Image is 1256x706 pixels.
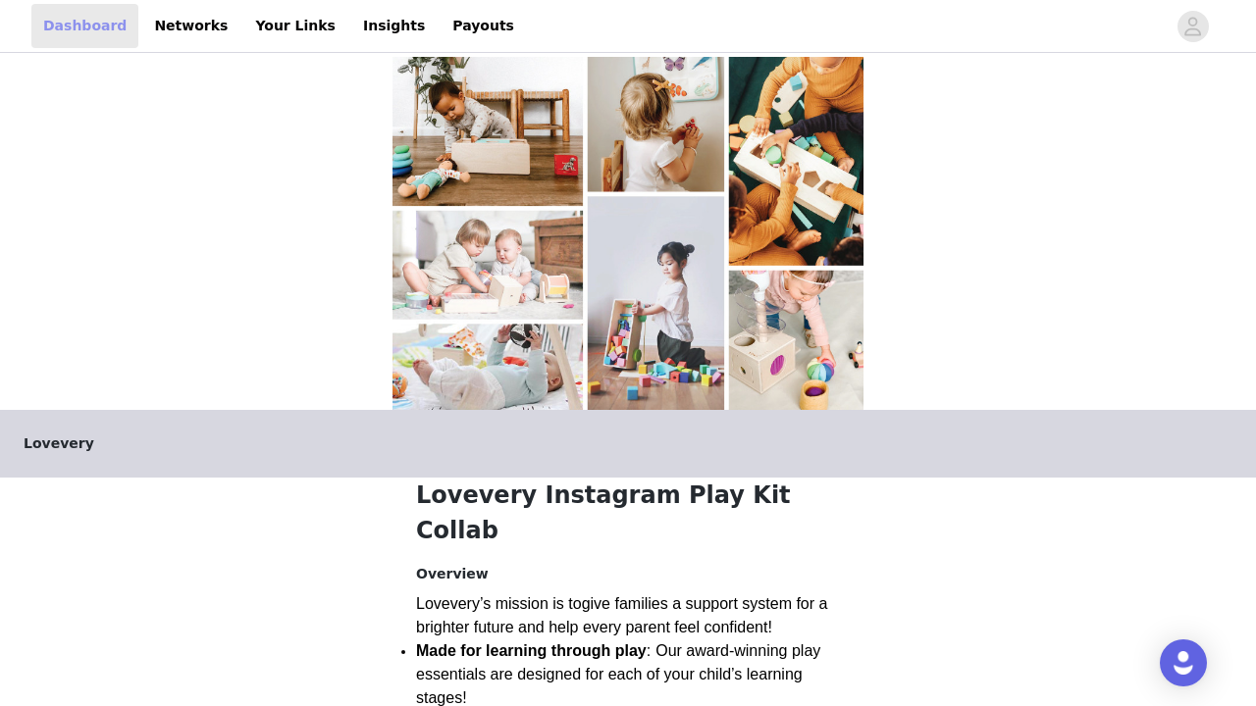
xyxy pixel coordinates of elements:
span: Lovevery’s mission is to [416,595,582,612]
a: Payouts [441,4,526,48]
img: campaign image [392,57,863,410]
a: Networks [142,4,239,48]
span: give families a support system for a brighter future and help every parent feel confident! [416,595,832,635]
span: : [416,642,651,659]
a: Your Links [243,4,347,48]
strong: Made for learning through play [416,642,647,659]
h4: Overview [416,564,840,584]
span: Lovevery [24,433,94,454]
span: Our award-winning play essentials are designed for each of your child’s learning stages! [416,642,825,706]
div: Open Intercom Messenger [1160,639,1207,686]
div: avatar [1183,11,1202,42]
a: Dashboard [31,4,138,48]
a: Insights [351,4,437,48]
h1: Lovevery Instagram Play Kit Collab [416,478,840,548]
